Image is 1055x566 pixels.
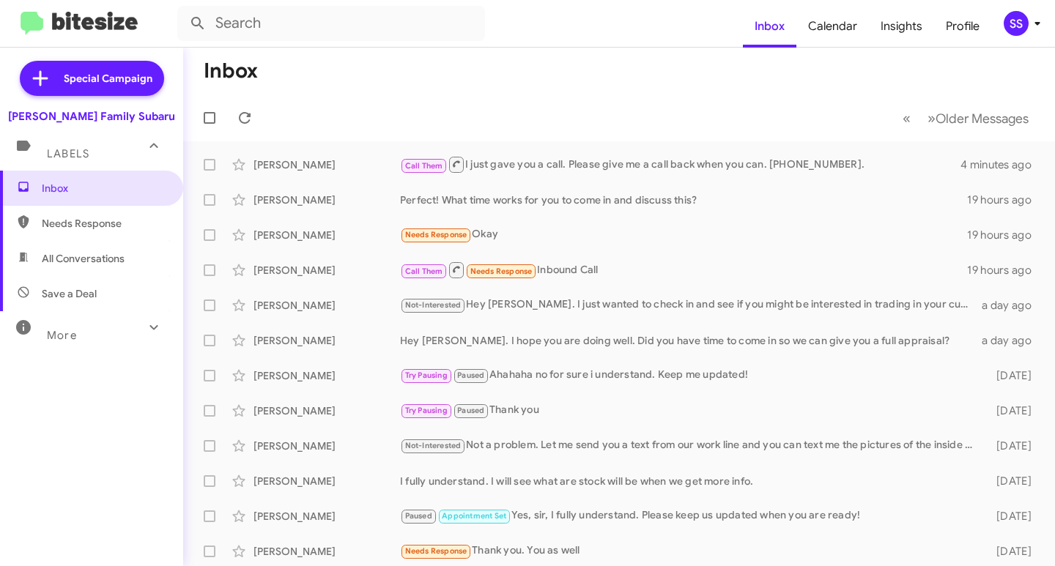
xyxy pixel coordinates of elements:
[743,5,796,48] a: Inbox
[967,263,1043,278] div: 19 hours ago
[405,161,443,171] span: Call Them
[253,193,400,207] div: [PERSON_NAME]
[903,109,911,127] span: «
[967,193,1043,207] div: 19 hours ago
[47,329,77,342] span: More
[253,157,400,172] div: [PERSON_NAME]
[400,297,980,313] div: Hey [PERSON_NAME]. I just wanted to check in and see if you might be interested in trading in you...
[470,267,533,276] span: Needs Response
[1004,11,1029,36] div: SS
[400,437,980,454] div: Not a problem. Let me send you a text from our work line and you can text me the pictures of the ...
[405,441,462,450] span: Not-Interested
[42,251,125,266] span: All Conversations
[405,370,448,380] span: Try Pausing
[253,263,400,278] div: [PERSON_NAME]
[8,109,175,124] div: [PERSON_NAME] Family Subaru
[400,507,980,524] div: Yes, sir, I fully understand. Please keep us updated when you are ready!
[20,61,164,96] a: Special Campaign
[980,439,1043,453] div: [DATE]
[400,474,980,488] div: I fully understand. I will see what are stock will be when we get more info.
[980,509,1043,524] div: [DATE]
[400,402,980,419] div: Thank you
[42,216,166,231] span: Needs Response
[980,368,1043,383] div: [DATE]
[405,230,467,239] span: Needs Response
[405,300,462,310] span: Not-Interested
[253,439,400,453] div: [PERSON_NAME]
[967,228,1043,242] div: 19 hours ago
[204,59,258,83] h1: Inbox
[253,474,400,488] div: [PERSON_NAME]
[405,546,467,556] span: Needs Response
[980,298,1043,313] div: a day ago
[253,368,400,383] div: [PERSON_NAME]
[253,298,400,313] div: [PERSON_NAME]
[405,267,443,276] span: Call Them
[400,367,980,384] div: Ahahaha no for sure i understand. Keep me updated!
[64,71,152,86] span: Special Campaign
[936,111,1029,127] span: Older Messages
[400,543,980,559] div: Thank you. You as well
[42,181,166,196] span: Inbox
[442,511,506,521] span: Appointment Set
[405,406,448,415] span: Try Pausing
[253,544,400,559] div: [PERSON_NAME]
[405,511,432,521] span: Paused
[980,474,1043,488] div: [DATE]
[253,403,400,418] div: [PERSON_NAME]
[400,193,967,207] div: Perfect! What time works for you to come in and discuss this?
[400,155,960,174] div: I just gave you a call. Please give me a call back when you can. [PHONE_NUMBER].
[400,333,980,348] div: Hey [PERSON_NAME]. I hope you are doing well. Did you have time to come in so we can give you a f...
[980,333,1043,348] div: a day ago
[895,103,1037,133] nav: Page navigation example
[253,333,400,348] div: [PERSON_NAME]
[934,5,991,48] a: Profile
[980,544,1043,559] div: [DATE]
[457,406,484,415] span: Paused
[42,286,97,301] span: Save a Deal
[869,5,934,48] a: Insights
[400,226,967,243] div: Okay
[253,228,400,242] div: [PERSON_NAME]
[457,370,484,380] span: Paused
[47,147,89,160] span: Labels
[177,6,485,41] input: Search
[960,157,1043,172] div: 4 minutes ago
[928,109,936,127] span: »
[796,5,869,48] a: Calendar
[919,103,1037,133] button: Next
[400,261,967,279] div: Inbound Call
[894,103,919,133] button: Previous
[991,11,1039,36] button: SS
[980,403,1043,418] div: [DATE]
[253,509,400,524] div: [PERSON_NAME]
